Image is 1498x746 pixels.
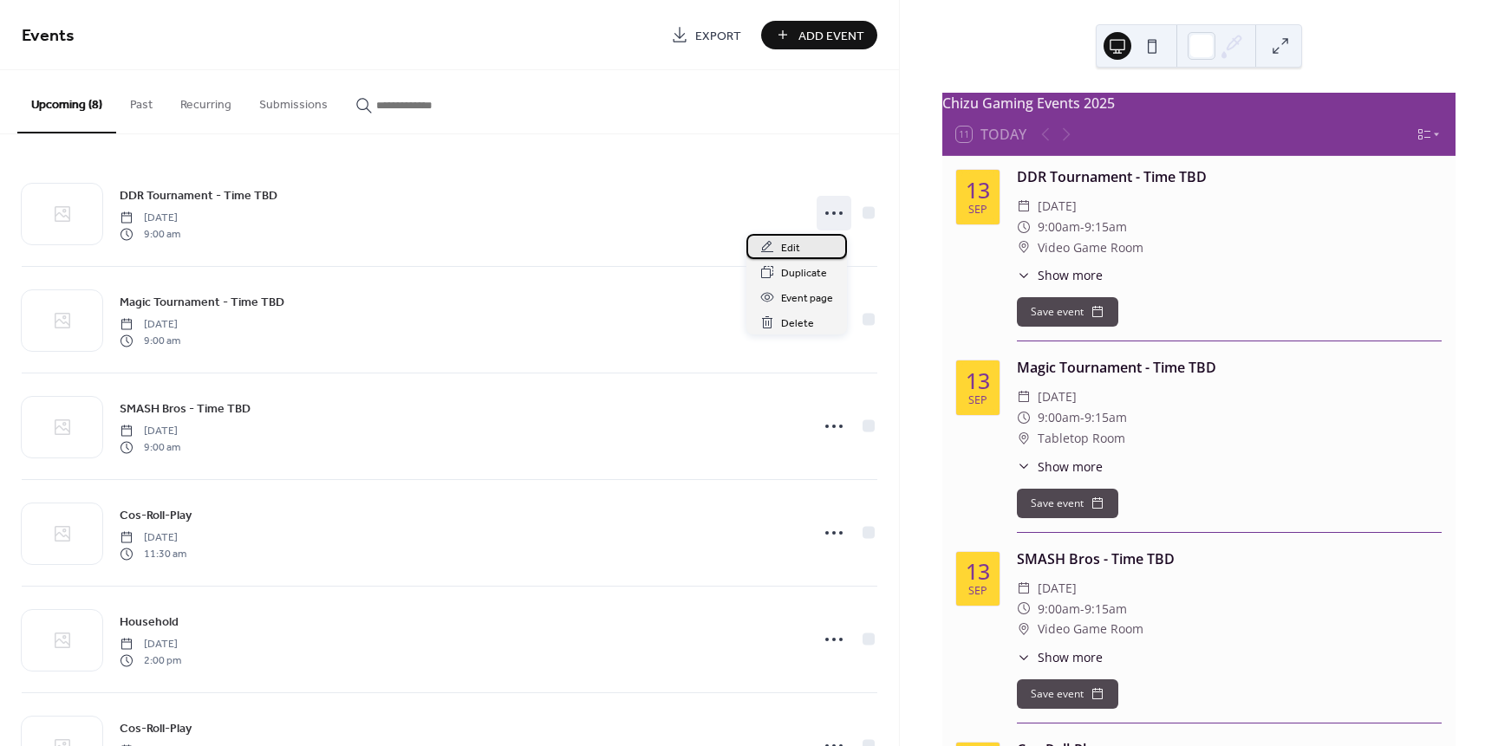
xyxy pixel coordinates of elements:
[1017,648,1103,666] button: ​Show more
[120,424,180,439] span: [DATE]
[1038,578,1077,599] span: [DATE]
[1017,266,1031,284] div: ​
[120,439,180,455] span: 9:00 am
[1080,407,1084,428] span: -
[1017,357,1442,378] div: Magic Tournament - Time TBD
[120,400,251,418] span: SMASH Bros - Time TBD
[781,289,833,308] span: Event page
[1017,386,1031,407] div: ​
[781,315,814,333] span: Delete
[22,19,75,53] span: Events
[761,21,877,49] button: Add Event
[966,370,990,392] div: 13
[781,264,827,282] span: Duplicate
[1017,648,1031,666] div: ​
[968,395,987,406] div: Sep
[120,185,277,205] a: DDR Tournament - Time TBD
[1017,266,1103,284] button: ​Show more
[120,333,180,348] span: 9:00 am
[120,530,186,546] span: [DATE]
[120,612,179,632] a: Household
[245,70,342,132] button: Submissions
[1017,297,1118,327] button: Save event
[1038,266,1103,284] span: Show more
[1038,619,1143,639] span: Video Game Room
[1017,578,1031,599] div: ​
[1084,217,1127,237] span: 9:15am
[1038,386,1077,407] span: [DATE]
[1084,599,1127,620] span: 9:15am
[1038,217,1080,237] span: 9:00am
[1038,648,1103,666] span: Show more
[1017,619,1031,639] div: ​
[1017,196,1031,217] div: ​
[120,720,192,738] span: Cos-Roll-Play
[1017,489,1118,518] button: Save event
[120,399,251,418] a: SMASH Bros - Time TBD
[1017,166,1442,187] div: DDR Tournament - Time TBD
[798,27,864,45] span: Add Event
[1038,237,1143,258] span: Video Game Room
[1017,457,1031,476] div: ​
[1017,237,1031,258] div: ​
[1017,457,1103,476] button: ​Show more
[1084,407,1127,428] span: 9:15am
[1038,599,1080,620] span: 9:00am
[1017,217,1031,237] div: ​
[1017,599,1031,620] div: ​
[942,93,1456,114] div: Chizu Gaming Events 2025
[120,317,180,333] span: [DATE]
[120,505,192,525] a: Cos-Roll-Play
[658,21,754,49] a: Export
[120,718,192,738] a: Cos-Roll-Play
[120,211,180,226] span: [DATE]
[120,652,181,668] span: 2:00 pm
[968,204,987,216] div: Sep
[120,226,180,242] span: 9:00 am
[1017,407,1031,428] div: ​
[120,507,192,525] span: Cos-Roll-Play
[120,637,181,652] span: [DATE]
[166,70,245,132] button: Recurring
[1038,196,1077,217] span: [DATE]
[120,294,284,312] span: Magic Tournament - Time TBD
[968,586,987,597] div: Sep
[781,239,800,257] span: Edit
[1038,428,1125,449] span: Tabletop Room
[695,27,741,45] span: Export
[1038,407,1080,428] span: 9:00am
[120,292,284,312] a: Magic Tournament - Time TBD
[17,70,116,133] button: Upcoming (8)
[1017,679,1118,709] button: Save event
[1080,217,1084,237] span: -
[116,70,166,132] button: Past
[966,561,990,582] div: 13
[966,179,990,201] div: 13
[1017,428,1031,449] div: ​
[1017,548,1442,569] div: SMASH Bros - Time TBD
[120,187,277,205] span: DDR Tournament - Time TBD
[120,546,186,561] span: 11:30 am
[1038,457,1103,476] span: Show more
[120,613,179,632] span: Household
[1080,599,1084,620] span: -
